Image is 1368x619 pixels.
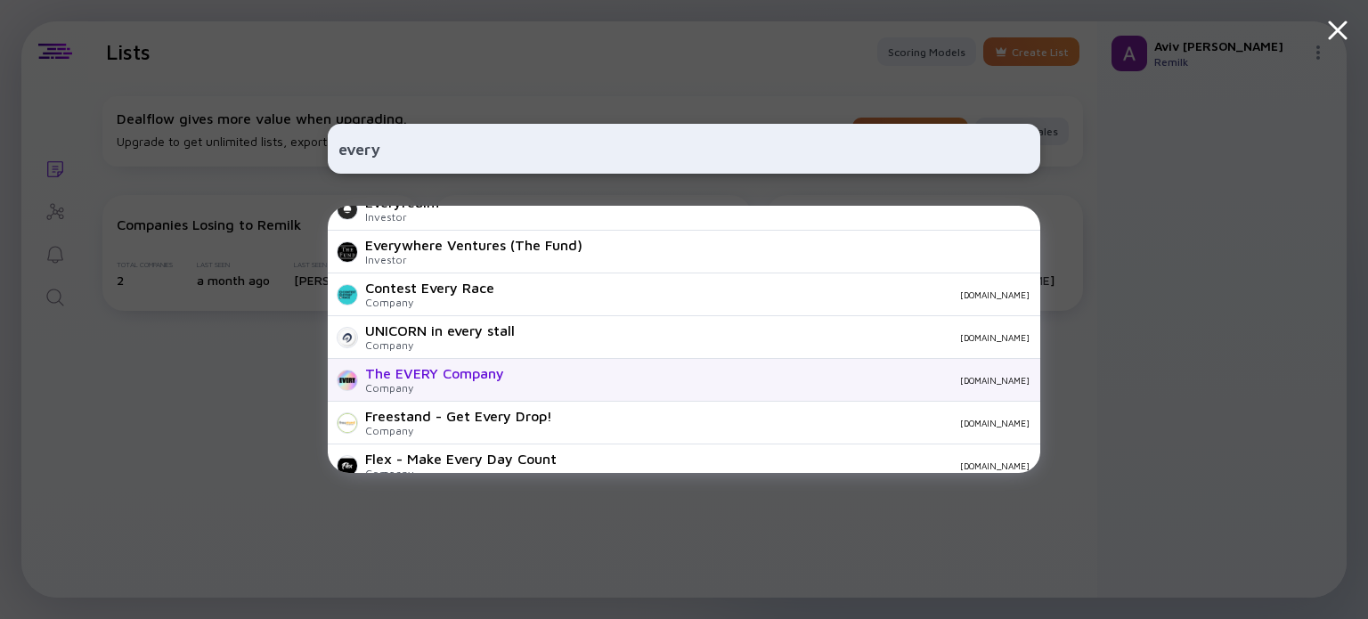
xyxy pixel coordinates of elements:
[509,289,1030,300] div: [DOMAIN_NAME]
[566,418,1030,428] div: [DOMAIN_NAME]
[529,332,1030,343] div: [DOMAIN_NAME]
[365,322,515,338] div: UNICORN in every stall
[365,237,582,253] div: Everywhere Ventures (The Fund)
[365,424,552,437] div: Company
[365,338,515,352] div: Company
[365,280,494,296] div: Contest Every Race
[365,296,494,309] div: Company
[338,133,1030,165] input: Search Company or Investor...
[365,451,557,467] div: Flex - Make Every Day Count
[365,210,439,224] div: Investor
[571,460,1030,471] div: [DOMAIN_NAME]
[365,467,557,480] div: Company
[365,365,504,381] div: The EVERY Company
[518,375,1030,386] div: [DOMAIN_NAME]
[365,381,504,395] div: Company
[365,253,582,266] div: Investor
[365,408,552,424] div: Freestand - Get Every Drop!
